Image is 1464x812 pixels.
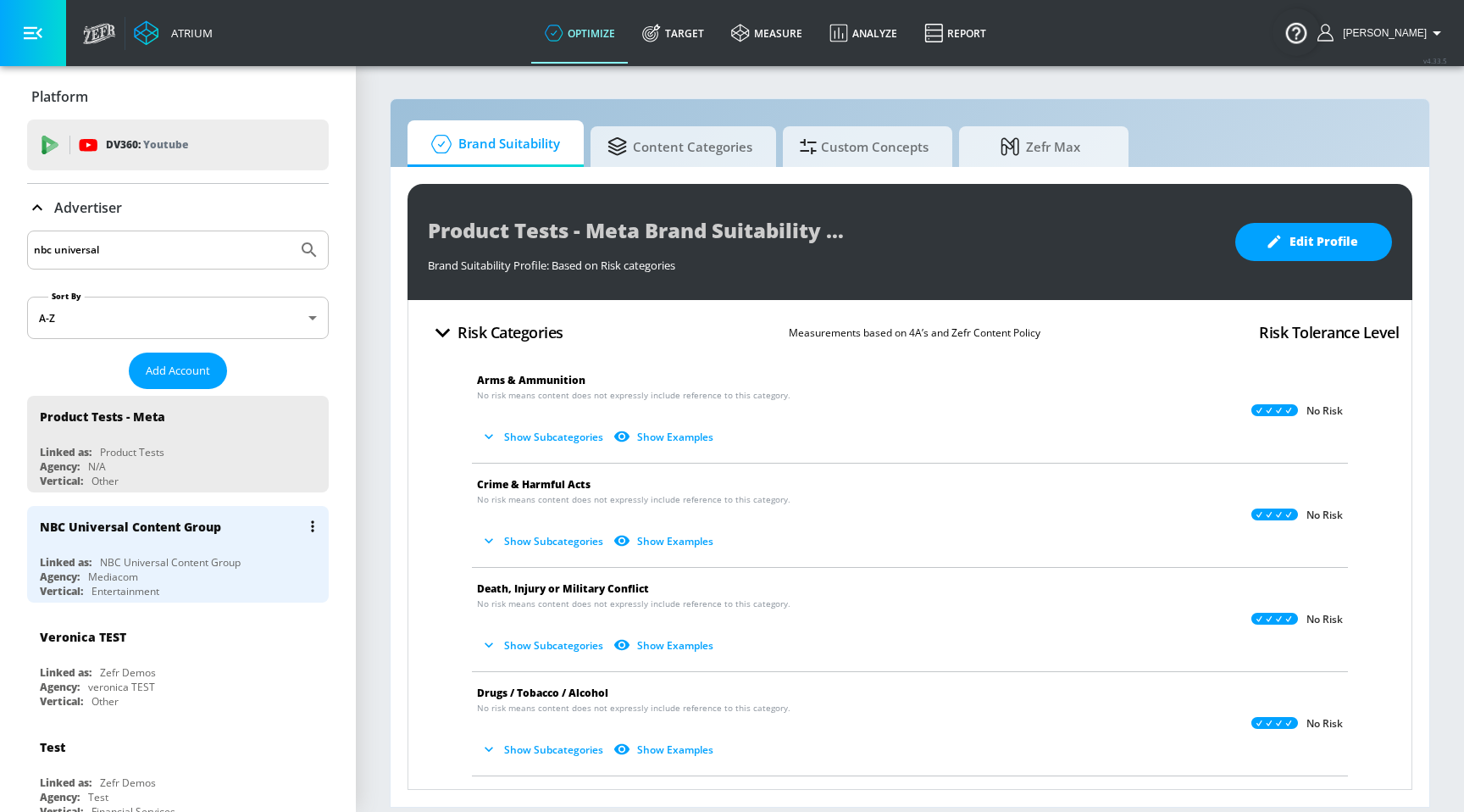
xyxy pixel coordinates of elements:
div: Product Tests - MetaLinked as:Product TestsAgency:N/AVertical:Other [27,396,329,492]
span: No risk means content does not expressly include reference to this category. [477,702,790,715]
button: Show Examples [610,631,720,659]
span: Zefr Max [976,126,1105,167]
span: Content Categories [607,126,752,167]
p: Platform [31,87,88,106]
button: Show Subcategories [477,527,610,555]
a: Atrium [134,20,213,46]
button: Show Subcategories [477,736,610,764]
span: Brand Suitability [424,124,560,164]
p: No Risk [1306,717,1343,731]
span: Drugs / Tobacco / Alcohol [477,686,608,700]
p: No Risk [1306,509,1343,522]
div: Veronica TESTLinked as:Zefr DemosAgency:veronica TESTVertical:Other [27,616,329,713]
span: login as: michael.villalobos@zefr.com [1336,27,1427,39]
div: NBC Universal Content Group [40,519,221,535]
span: No risk means content does not expressly include reference to this category. [477,493,790,506]
div: Test [88,790,108,804]
div: Advertiser [27,184,329,231]
div: NBC Universal Content Group [100,555,241,570]
span: Edit Profile [1269,231,1358,253]
button: Show Examples [610,527,720,555]
span: Add Account [146,361,210,381]
div: Atrium [164,25,213,41]
p: Measurements based on 4A’s and Zefr Content Policy [789,324,1040,342]
p: No Risk [1306,404,1343,418]
div: Agency: [40,570,80,584]
div: Linked as: [40,776,91,790]
button: Show Examples [610,736,720,764]
span: No risk means content does not expressly include reference to this category. [477,389,790,402]
button: Add Account [129,353,227,389]
span: Death, Injury or Military Conflict [477,581,649,596]
div: Agency: [40,459,80,474]
input: Search by name [34,239,291,261]
span: Custom Concepts [800,126,929,167]
div: Linked as: [40,665,91,680]
div: Linked as: [40,555,91,570]
a: Target [629,3,718,64]
div: Agency: [40,790,80,804]
div: Vertical: [40,584,83,598]
div: Veronica TEST [40,629,126,645]
button: Edit Profile [1235,223,1392,261]
button: Submit Search [291,231,328,269]
div: Other [91,694,119,709]
div: Entertainment [91,584,159,598]
div: Other [91,474,119,488]
div: Zefr Demos [100,776,156,790]
div: Vertical: [40,474,83,488]
div: Linked as: [40,445,91,459]
a: measure [718,3,816,64]
div: DV360: Youtube [27,120,329,170]
a: Analyze [816,3,911,64]
div: N/A [88,459,106,474]
div: Product Tests [100,445,164,459]
p: DV360: [106,136,188,154]
button: Show Subcategories [477,631,610,659]
span: v 4.33.5 [1423,56,1447,65]
h4: Risk Tolerance Level [1259,320,1399,344]
div: Product Tests - Meta [40,409,165,425]
h4: Risk Categories [457,320,563,344]
span: Arms & Ammunition [477,373,585,387]
p: Advertiser [54,198,122,217]
a: Report [911,3,1000,64]
a: optimize [531,3,629,64]
button: Open Resource Center [1273,8,1320,56]
button: Risk Categories [421,313,570,353]
div: Mediacom [88,570,138,584]
button: [PERSON_NAME] [1317,23,1447,43]
button: Show Examples [610,423,720,451]
p: No Risk [1306,613,1343,626]
div: NBC Universal Content GroupLinked as:NBC Universal Content GroupAgency:MediacomVertical:Entertain... [27,506,329,603]
p: Youtube [143,136,188,153]
div: Test [40,739,65,755]
div: Agency: [40,680,80,694]
button: Show Subcategories [477,423,610,451]
div: veronica TEST [88,680,155,694]
div: Platform [27,73,329,120]
label: Sort By [48,291,85,302]
span: Crime & Harmful Acts [477,477,591,492]
span: No risk means content does not expressly include reference to this category. [477,598,790,610]
div: Brand Suitability Profile: Based on Risk categories [428,249,1218,273]
div: Zefr Demos [100,665,156,680]
div: A-Z [27,297,329,339]
div: Vertical: [40,694,83,709]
